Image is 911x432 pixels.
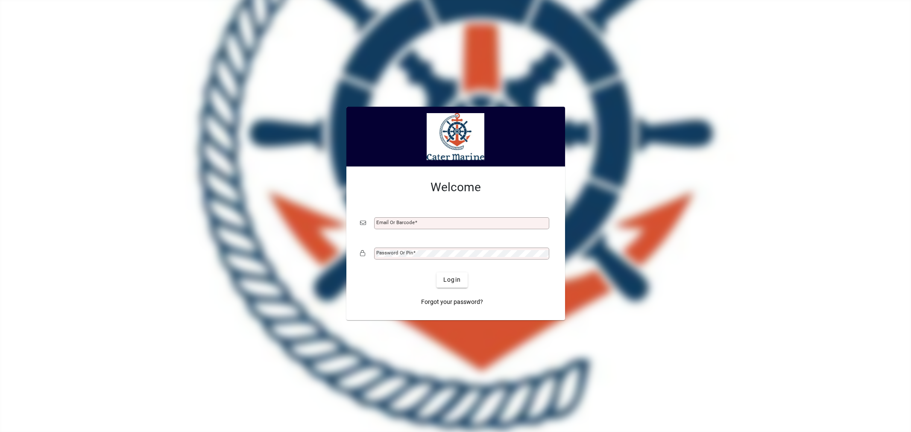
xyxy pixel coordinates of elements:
[376,250,413,256] mat-label: Password or Pin
[436,272,468,288] button: Login
[418,295,486,310] a: Forgot your password?
[360,180,551,195] h2: Welcome
[443,275,461,284] span: Login
[376,219,415,225] mat-label: Email or Barcode
[421,298,483,306] span: Forgot your password?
